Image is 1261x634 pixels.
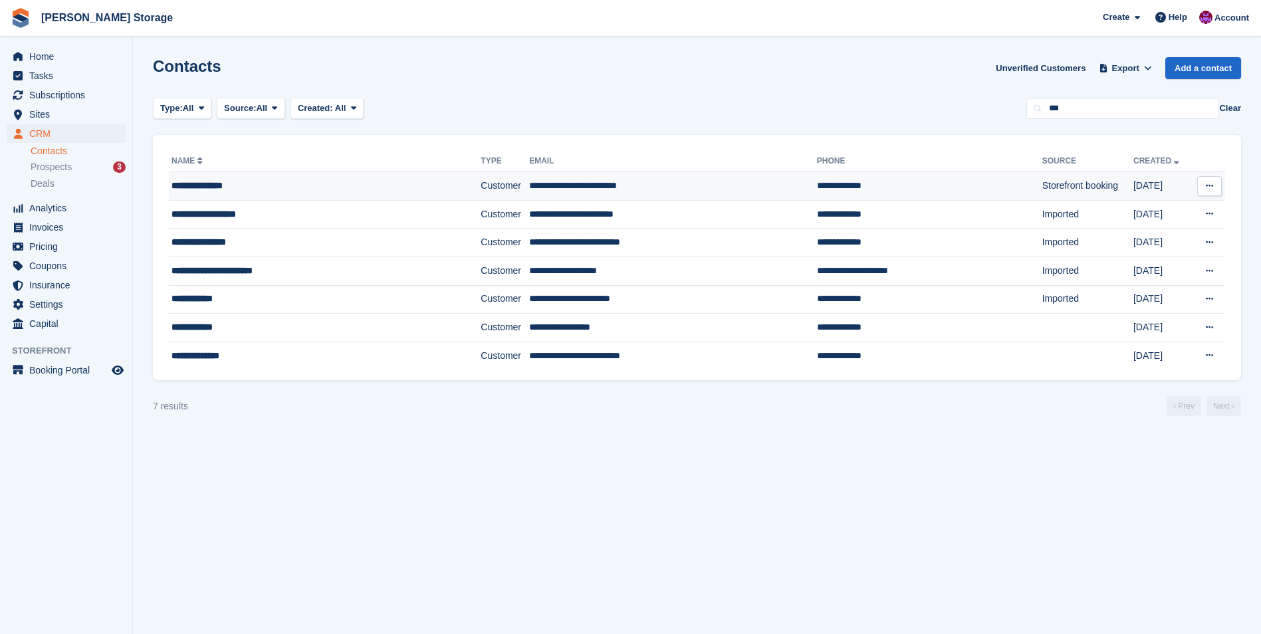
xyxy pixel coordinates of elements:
a: menu [7,218,126,237]
a: Deals [31,177,126,191]
td: Imported [1042,257,1133,285]
img: Audra Whitelaw [1199,11,1212,24]
td: [DATE] [1133,172,1192,201]
button: Source: All [217,98,285,120]
td: [DATE] [1133,200,1192,229]
a: Next [1206,396,1241,416]
a: menu [7,199,126,217]
a: Previous [1167,396,1201,416]
span: Prospects [31,161,72,173]
td: [DATE] [1133,257,1192,285]
span: Created: [298,103,333,113]
td: Customer [481,172,529,201]
span: Deals [31,177,55,190]
td: [DATE] [1133,285,1192,314]
a: menu [7,276,126,294]
a: Add a contact [1165,57,1241,79]
span: Invoices [29,218,109,237]
td: [DATE] [1133,229,1192,257]
a: menu [7,47,126,66]
a: Contacts [31,145,126,158]
span: Tasks [29,66,109,85]
span: Export [1112,62,1139,75]
span: Settings [29,295,109,314]
button: Clear [1219,102,1241,115]
span: Source: [224,102,256,115]
nav: Page [1164,396,1244,416]
a: Unverified Customers [990,57,1091,79]
td: Imported [1042,285,1133,314]
span: Subscriptions [29,86,109,104]
span: Booking Portal [29,361,109,379]
h1: Contacts [153,57,221,75]
td: Storefront booking [1042,172,1133,201]
span: Capital [29,314,109,333]
a: menu [7,124,126,143]
span: All [335,103,346,113]
a: menu [7,361,126,379]
img: stora-icon-8386f47178a22dfd0bd8f6a31ec36ba5ce8667c1dd55bd0f319d3a0aa187defe.svg [11,8,31,28]
a: Created [1133,156,1182,165]
span: Pricing [29,237,109,256]
span: Create [1103,11,1129,24]
td: Customer [481,314,529,342]
span: CRM [29,124,109,143]
span: Sites [29,105,109,124]
td: Customer [481,342,529,370]
td: [DATE] [1133,342,1192,370]
span: Analytics [29,199,109,217]
td: Customer [481,257,529,285]
a: menu [7,257,126,275]
td: Customer [481,229,529,257]
th: Type [481,151,529,172]
td: Customer [481,200,529,229]
a: menu [7,295,126,314]
th: Phone [817,151,1042,172]
span: Type: [160,102,183,115]
a: menu [7,66,126,85]
button: Created: All [290,98,364,120]
span: Account [1214,11,1249,25]
span: Storefront [12,344,132,358]
th: Email [529,151,817,172]
td: Imported [1042,229,1133,257]
span: Insurance [29,276,109,294]
span: Help [1169,11,1187,24]
td: Customer [481,285,529,314]
td: Imported [1042,200,1133,229]
div: 3 [113,161,126,173]
th: Source [1042,151,1133,172]
a: menu [7,237,126,256]
a: Name [172,156,205,165]
button: Type: All [153,98,211,120]
button: Export [1096,57,1155,79]
a: menu [7,105,126,124]
span: All [183,102,194,115]
a: menu [7,314,126,333]
div: 7 results [153,399,188,413]
a: [PERSON_NAME] Storage [36,7,178,29]
a: Prospects 3 [31,160,126,174]
a: menu [7,86,126,104]
span: Home [29,47,109,66]
a: Preview store [110,362,126,378]
td: [DATE] [1133,314,1192,342]
span: All [257,102,268,115]
span: Coupons [29,257,109,275]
